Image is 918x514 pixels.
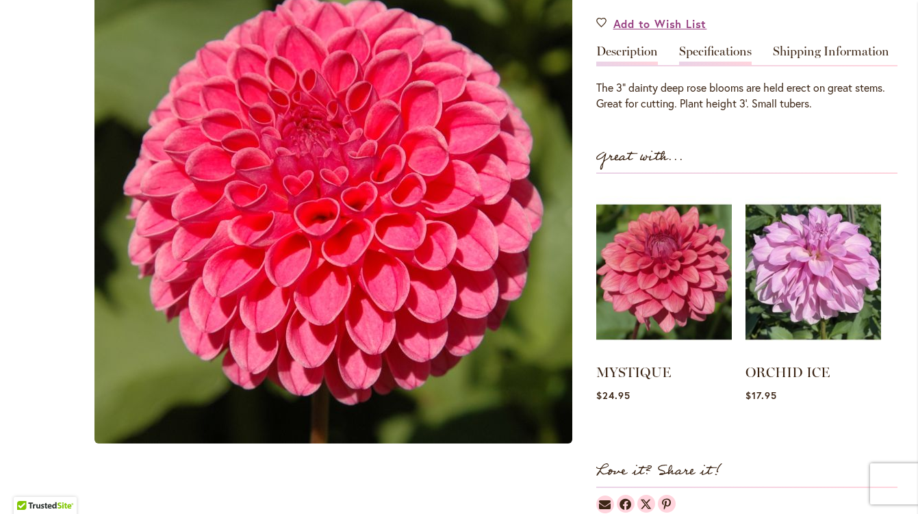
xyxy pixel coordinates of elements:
[596,364,671,381] a: MYSTIQUE
[596,460,722,483] strong: Love it? Share it!
[613,16,707,31] span: Add to Wish List
[658,495,676,513] a: Dahlias on Pinterest
[745,389,777,402] span: $17.95
[745,188,881,357] img: ORCHID ICE
[596,389,630,402] span: $24.95
[596,188,732,357] img: MYSTIQUE
[679,45,752,65] a: Specifications
[10,465,49,504] iframe: Launch Accessibility Center
[637,495,655,513] a: Dahlias on Twitter
[596,45,658,65] a: Description
[596,146,684,168] strong: Great with...
[745,364,830,381] a: ORCHID ICE
[596,45,897,112] div: Detailed Product Info
[596,80,897,112] div: The 3" dainty deep rose blooms are held erect on great stems. Great for cutting. Plant height 3'....
[596,16,707,31] a: Add to Wish List
[773,45,889,65] a: Shipping Information
[617,495,635,513] a: Dahlias on Facebook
